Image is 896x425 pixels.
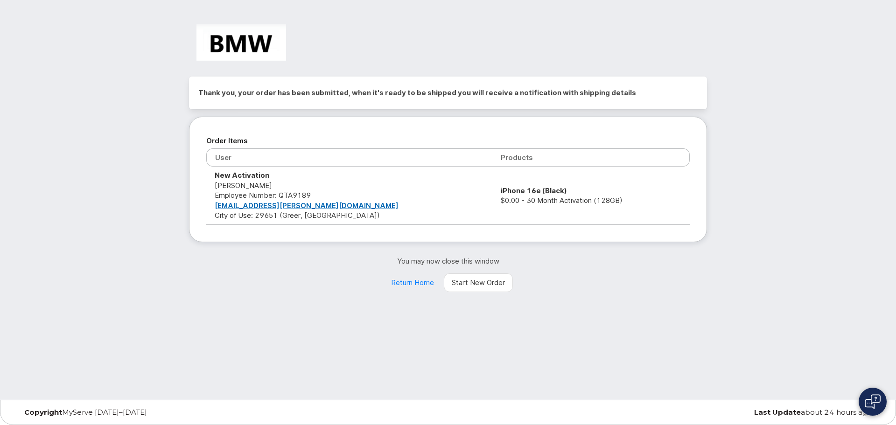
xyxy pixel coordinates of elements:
[215,191,311,200] span: Employee Number: QTA9189
[196,24,286,61] img: BMW Manufacturing Co LLC
[383,273,442,292] a: Return Home
[215,171,269,180] strong: New Activation
[206,148,492,167] th: User
[865,394,881,409] img: Open chat
[206,134,690,148] h2: Order Items
[444,273,513,292] a: Start New Order
[24,408,62,417] strong: Copyright
[754,408,801,417] strong: Last Update
[592,409,879,416] div: about 24 hours ago
[492,148,690,167] th: Products
[17,409,304,416] div: MyServe [DATE]–[DATE]
[501,186,567,195] strong: iPhone 16e (Black)
[189,256,707,266] p: You may now close this window
[198,86,698,100] h2: Thank you, your order has been submitted, when it's ready to be shipped you will receive a notifi...
[206,167,492,224] td: [PERSON_NAME] City of Use: 29651 (Greer, [GEOGRAPHIC_DATA])
[215,201,399,210] a: [EMAIL_ADDRESS][PERSON_NAME][DOMAIN_NAME]
[492,167,690,224] td: $0.00 - 30 Month Activation (128GB)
